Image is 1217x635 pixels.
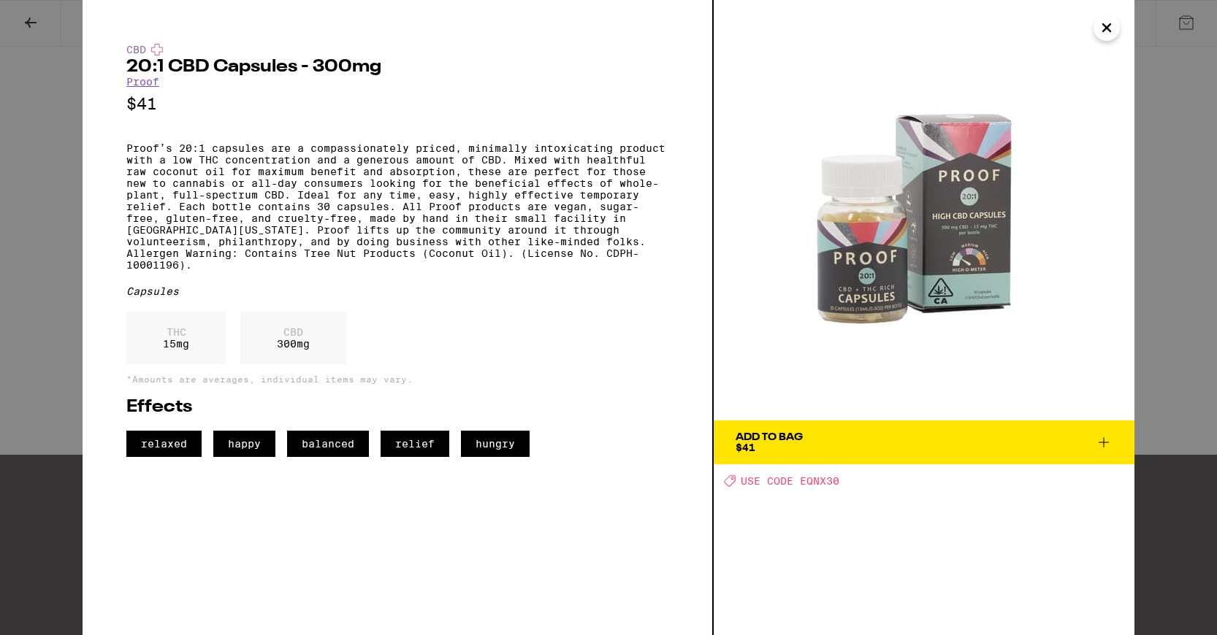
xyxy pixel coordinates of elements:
[461,431,530,457] span: hungry
[126,142,668,271] p: Proof’s 20:1 capsules are a compassionately priced, minimally intoxicating product with a low THC...
[126,285,668,297] div: Capsules
[736,442,755,453] span: $41
[9,10,105,22] span: Hi. Need any help?
[213,431,275,457] span: happy
[1094,15,1120,41] button: Close
[126,58,668,76] h2: 20:1 CBD Capsules - 300mg
[741,475,839,487] span: USE CODE EQNX30
[126,312,226,364] div: 15 mg
[277,326,310,338] p: CBD
[126,44,668,55] div: CBD
[714,420,1134,464] button: Add To Bag$41
[126,399,668,416] h2: Effects
[126,431,202,457] span: relaxed
[151,44,163,55] img: cbdColor.svg
[126,374,668,384] p: *Amounts are averages, individual items may vary.
[126,95,668,113] p: $41
[163,326,189,338] p: THC
[126,76,159,88] a: Proof
[736,432,803,442] div: Add To Bag
[381,431,449,457] span: relief
[287,431,369,457] span: balanced
[240,312,346,364] div: 300 mg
